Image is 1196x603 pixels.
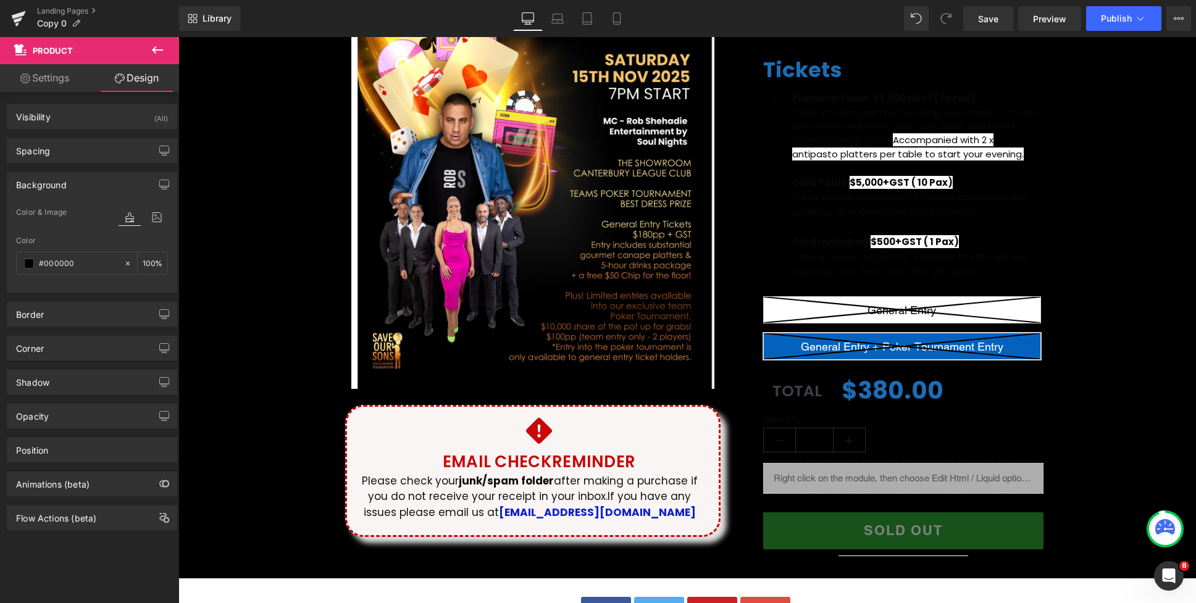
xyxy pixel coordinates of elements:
span: Preview [1033,12,1066,25]
a: Laptop [543,6,572,31]
span: Copy 0 [37,19,67,28]
div: Color [16,236,168,245]
span: Save [978,12,998,25]
a: Desktop [513,6,543,31]
a: New Library [179,6,240,31]
a: Preview [1018,6,1081,31]
input: Color [39,257,118,270]
span: Library [203,13,232,24]
a: Mobile [602,6,632,31]
button: Undo [904,6,929,31]
span: Publish [1101,14,1132,23]
button: Publish [1086,6,1161,31]
button: More [1166,6,1191,31]
iframe: Intercom live chat [1154,561,1184,591]
span: Color & Image [16,208,67,217]
span: Product [33,46,73,56]
a: Design [92,64,182,92]
span: 8 [1179,561,1189,571]
div: % [138,252,167,274]
a: Tablet [572,6,602,31]
a: Landing Pages [37,6,179,16]
button: Redo [934,6,958,31]
div: Background [16,173,67,190]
